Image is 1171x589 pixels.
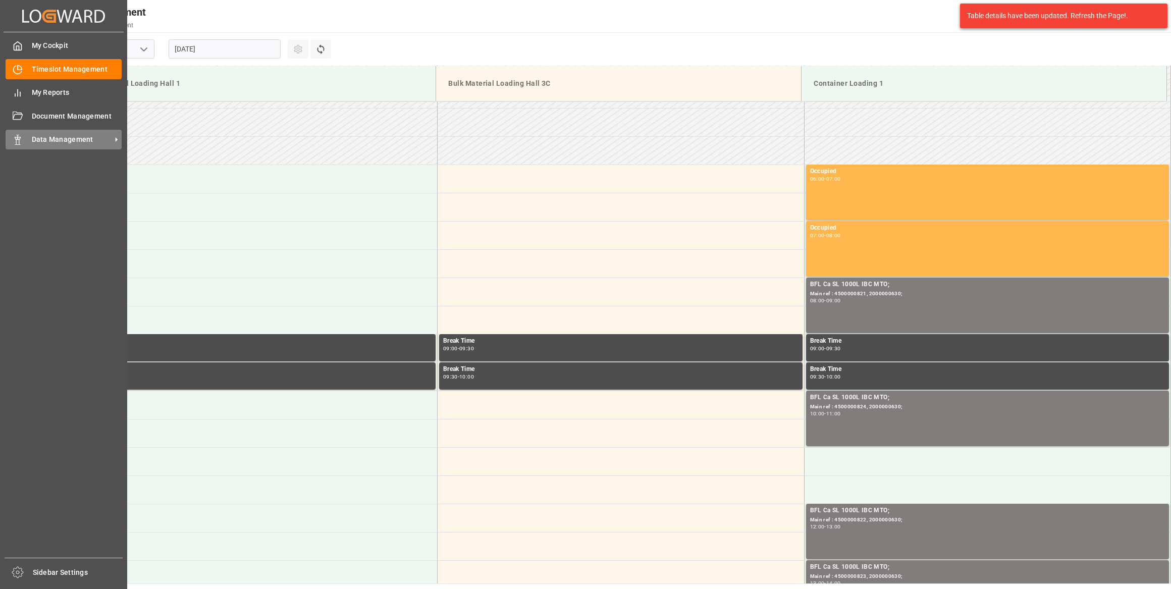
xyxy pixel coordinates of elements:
[810,393,1165,403] div: BFL Ca SL 1000L IBC MTO;
[826,233,841,238] div: 08:00
[967,11,1153,21] div: Table details have been updated. Refresh the Page!.
[810,572,1165,581] div: Main ref : 4500000823, 2000000630;
[824,177,826,181] div: -
[810,581,825,585] div: 13:00
[443,374,458,379] div: 09:30
[810,364,1165,374] div: Break Time
[810,374,825,379] div: 09:30
[459,374,474,379] div: 10:00
[459,346,474,351] div: 09:30
[76,336,432,346] div: Break Time
[810,298,825,303] div: 08:00
[824,346,826,351] div: -
[810,506,1165,516] div: BFL Ca SL 1000L IBC MTO;
[169,39,281,59] input: DD.MM.YYYY
[810,223,1165,233] div: Occupied
[32,64,122,75] span: Timeslot Management
[810,411,825,416] div: 10:00
[824,411,826,416] div: -
[79,74,428,93] div: Bulk Material Loading Hall 1
[826,374,841,379] div: 10:00
[810,233,825,238] div: 07:00
[458,374,459,379] div: -
[443,336,799,346] div: Break Time
[810,167,1165,177] div: Occupied
[32,87,122,98] span: My Reports
[810,516,1165,524] div: Main ref : 4500000822, 2000000630;
[810,403,1165,411] div: Main ref : 4500000824, 2000000630;
[32,40,122,51] span: My Cockpit
[810,177,825,181] div: 06:00
[458,346,459,351] div: -
[76,364,432,374] div: Break Time
[443,364,799,374] div: Break Time
[443,346,458,351] div: 09:00
[826,411,841,416] div: 11:00
[826,581,841,585] div: 14:00
[824,581,826,585] div: -
[826,177,841,181] div: 07:00
[810,280,1165,290] div: BFL Ca SL 1000L IBC MTO;
[810,74,1158,93] div: Container Loading 1
[824,374,826,379] div: -
[824,298,826,303] div: -
[826,298,841,303] div: 09:00
[6,59,122,79] a: Timeslot Management
[444,74,793,93] div: Bulk Material Loading Hall 3C
[136,41,151,57] button: open menu
[826,346,841,351] div: 09:30
[824,524,826,529] div: -
[32,111,122,122] span: Document Management
[810,524,825,529] div: 12:00
[810,290,1165,298] div: Main ref : 4500000821, 2000000630;
[810,336,1165,346] div: Break Time
[826,524,841,529] div: 13:00
[32,134,112,145] span: Data Management
[824,233,826,238] div: -
[810,562,1165,572] div: BFL Ca SL 1000L IBC MTO;
[810,346,825,351] div: 09:00
[6,36,122,56] a: My Cockpit
[33,567,123,578] span: Sidebar Settings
